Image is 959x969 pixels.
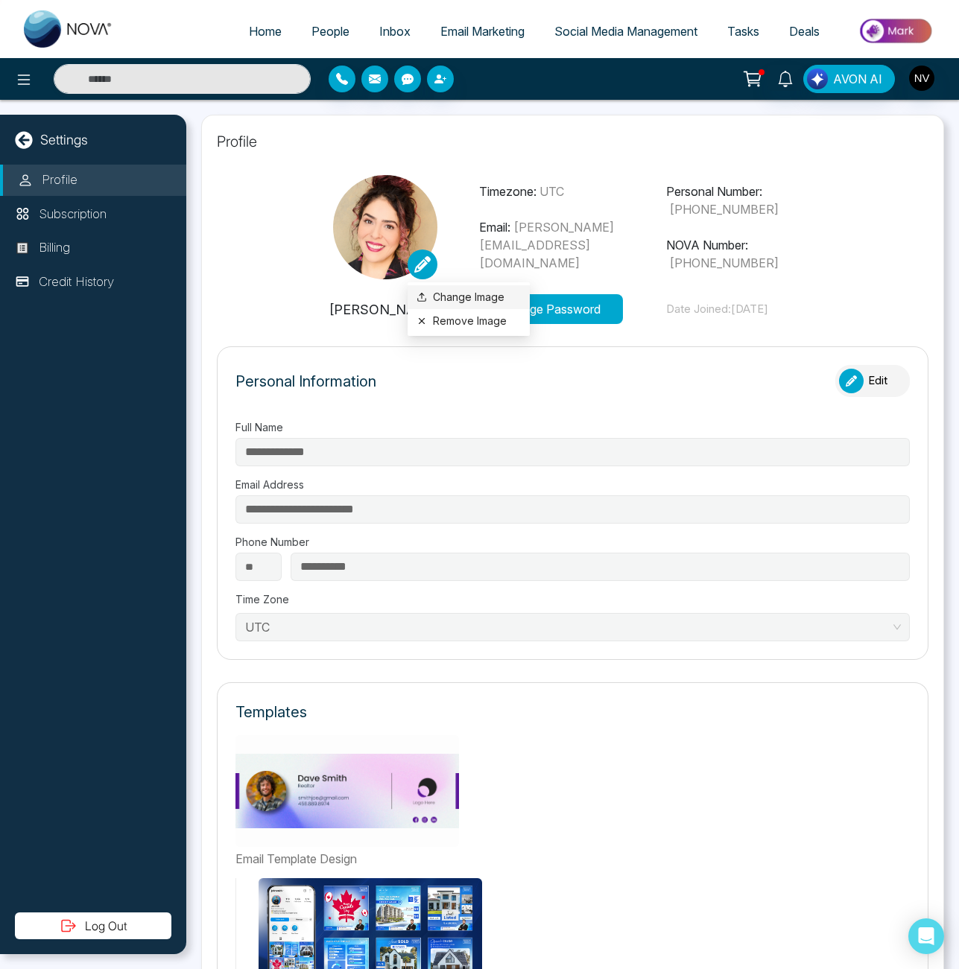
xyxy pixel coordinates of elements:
img: Screenshot-2025-09-08-at-11.02.49-AM.png [333,175,437,279]
span: People [311,24,349,39]
p: Profile [42,171,77,190]
p: Templates [235,701,307,723]
span: Inbox [379,24,411,39]
span: UTC [245,616,900,638]
p: Credit History [39,273,114,292]
a: Tasks [712,17,774,45]
span: [PERSON_NAME][EMAIL_ADDRESS][DOMAIN_NAME] [479,220,614,270]
p: Email: [479,218,667,272]
label: Email Template Design [235,850,899,868]
span: Social Media Management [554,24,697,39]
label: Full Name [235,419,910,435]
label: Email Address [235,477,910,492]
p: Profile [217,130,928,153]
span: Tasks [727,24,759,39]
span: Deals [789,24,820,39]
p: Date Joined: [DATE] [666,301,854,318]
p: [PERSON_NAME] [291,299,479,320]
img: Market-place.gif [842,14,950,48]
button: Log Out [15,912,171,939]
p: Subscription [39,205,107,224]
p: NOVA Number: [666,236,854,272]
img: Not found [235,735,459,847]
a: Inbox [364,17,425,45]
span: [PHONE_NUMBER] [669,255,779,270]
a: Deals [774,17,835,45]
a: Email Marketing [425,17,539,45]
label: Time Zone [235,591,910,607]
img: Nova CRM Logo [24,10,113,48]
a: People [297,17,364,45]
button: Edit [835,365,910,397]
span: Email Marketing [440,24,525,39]
span: Home [249,24,282,39]
img: User Avatar [909,66,934,91]
label: Phone Number [235,534,910,550]
span: UTC [539,184,564,199]
div: Open Intercom Messenger [908,918,944,954]
p: Personal Number: [666,182,854,218]
button: Remove Image [417,313,521,329]
p: Personal Information [235,370,376,393]
p: Billing [39,238,70,258]
button: Change Password [479,294,623,324]
p: Timezone: [479,182,667,200]
label: Change Image [417,289,521,305]
p: Settings [40,130,88,150]
a: Social Media Management [539,17,712,45]
span: [PHONE_NUMBER] [669,202,779,217]
a: Home [234,17,297,45]
span: AVON AI [833,70,882,88]
button: AVON AI [803,65,895,93]
img: Lead Flow [807,69,828,89]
